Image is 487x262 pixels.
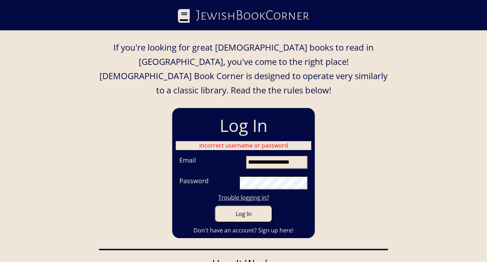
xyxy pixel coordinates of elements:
[176,141,311,150] h5: Incorrect username or password
[176,112,311,139] h1: Log In
[179,176,209,187] label: Password
[179,155,196,166] label: Email
[99,40,388,97] p: If you're looking for great [DEMOGRAPHIC_DATA] books to read in [GEOGRAPHIC_DATA], you've come to...
[176,193,311,202] a: Trouble logging in?
[215,205,272,222] button: Log In
[176,226,311,235] a: Don't have an account? Sign up here!
[178,5,309,26] a: JewishBookCorner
